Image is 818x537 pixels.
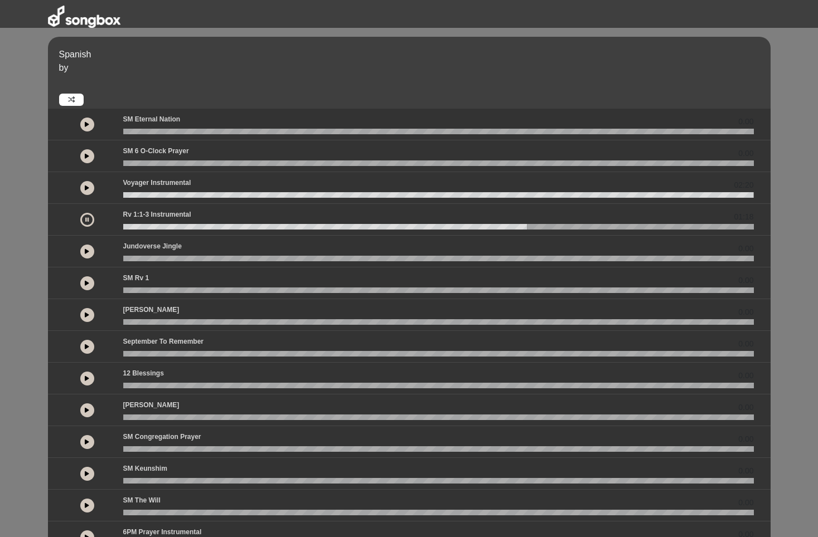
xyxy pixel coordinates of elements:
span: 0.00 [738,243,753,255]
span: 0.00 [738,306,753,318]
img: songbox-logo-white.png [48,6,120,28]
span: 0.00 [738,116,753,128]
span: 0.00 [738,370,753,382]
p: September to Remember [123,336,734,346]
p: SM Eternal Nation [123,114,734,124]
span: by [59,63,69,72]
span: 0.00 [738,433,753,445]
p: Jundoverse Jingle [123,241,734,251]
span: 02:20 [734,179,753,191]
span: 0.00 [738,497,753,509]
p: Spanish [59,48,768,61]
p: [PERSON_NAME] [123,305,734,315]
p: [PERSON_NAME] [123,400,734,410]
p: SM 6 o-clock prayer [123,146,734,156]
p: Rv 1:1-3 Instrumental [123,209,730,219]
p: Voyager Instrumental [123,178,730,188]
p: SM Congregation Prayer [123,432,734,442]
span: 0.00 [738,275,753,286]
p: SM The Will [123,495,734,505]
p: 6PM Prayer Instrumental [123,527,734,537]
span: 0.00 [738,402,753,413]
p: SM Keunshim [123,463,734,473]
span: 0.00 [738,338,753,350]
span: 01:18 [734,211,753,223]
p: SM Rv 1 [123,273,734,283]
span: 0.00 [738,465,753,477]
p: 12 Blessings [123,368,734,378]
span: 0.00 [738,148,753,159]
